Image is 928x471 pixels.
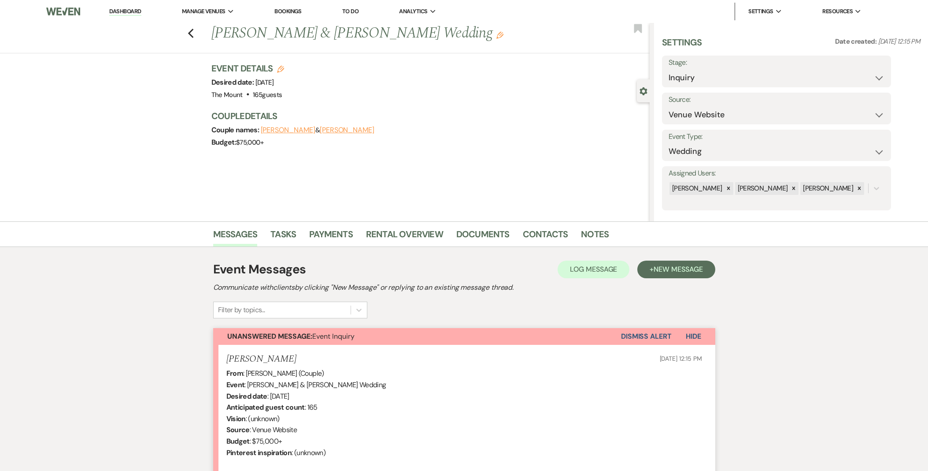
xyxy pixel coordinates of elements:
[211,138,237,147] span: Budget:
[218,305,265,315] div: Filter by topics...
[669,131,884,143] label: Event Type:
[570,265,617,274] span: Log Message
[270,227,296,247] a: Tasks
[226,392,267,401] b: Desired date
[182,7,226,16] span: Manage Venues
[226,425,250,434] b: Source
[669,56,884,69] label: Stage:
[226,437,250,446] b: Budget
[654,265,702,274] span: New Message
[46,2,80,21] img: Weven Logo
[211,62,285,75] h3: Event Details
[822,7,853,16] span: Resources
[211,23,558,44] h1: [PERSON_NAME] & [PERSON_NAME] Wedding
[226,369,243,378] b: From
[669,182,724,195] div: [PERSON_NAME]
[669,167,884,180] label: Assigned Users:
[878,37,920,46] span: [DATE] 12:15 PM
[309,227,353,247] a: Payments
[800,182,854,195] div: [PERSON_NAME]
[211,125,261,135] span: Couple names:
[835,37,878,46] span: Date created:
[748,7,773,16] span: Settings
[660,355,702,363] span: [DATE] 12:15 PM
[523,227,568,247] a: Contacts
[227,332,355,341] span: Event Inquiry
[253,90,282,99] span: 165 guests
[227,332,312,341] strong: Unanswered Message:
[621,328,672,345] button: Dismiss Alert
[211,110,641,122] h3: Couple Details
[558,261,629,278] button: Log Message
[581,227,609,247] a: Notes
[669,93,884,106] label: Source:
[366,227,443,247] a: Rental Overview
[399,7,427,16] span: Analytics
[662,36,702,56] h3: Settings
[735,182,789,195] div: [PERSON_NAME]
[255,78,274,87] span: [DATE]
[226,380,245,389] b: Event
[456,227,510,247] a: Documents
[213,328,621,345] button: Unanswered Message:Event Inquiry
[342,7,359,15] a: To Do
[274,7,302,15] a: Bookings
[261,126,374,135] span: &
[226,354,296,365] h5: [PERSON_NAME]
[213,282,715,293] h2: Communicate with clients by clicking "New Message" or replying to an existing message thread.
[236,138,263,147] span: $75,000+
[211,90,243,99] span: The Mount
[226,414,246,423] b: Vision
[213,227,258,247] a: Messages
[640,86,647,95] button: Close lead details
[686,332,701,341] span: Hide
[226,448,292,457] b: Pinterest inspiration
[320,127,374,134] button: [PERSON_NAME]
[261,127,315,134] button: [PERSON_NAME]
[672,328,715,345] button: Hide
[211,78,255,87] span: Desired date:
[109,7,141,16] a: Dashboard
[637,261,715,278] button: +New Message
[226,403,305,412] b: Anticipated guest count
[496,31,503,39] button: Edit
[213,260,306,279] h1: Event Messages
